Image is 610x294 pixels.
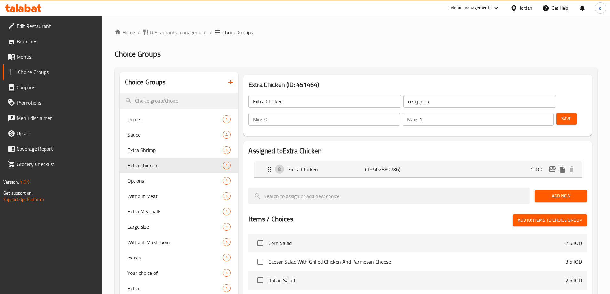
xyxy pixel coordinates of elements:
[17,160,97,168] span: Grocery Checklist
[120,173,239,188] div: Options1
[253,115,262,123] p: Min:
[223,177,231,185] div: Choices
[248,188,530,204] input: search
[17,83,97,91] span: Coupons
[3,64,102,80] a: Choice Groups
[120,250,239,265] div: extras1
[223,163,230,169] span: 1
[127,269,223,277] span: Your choice of
[120,112,239,127] div: Drinks1
[288,165,365,173] p: Extra Chicken
[248,214,293,224] h2: Items / Choices
[127,146,223,154] span: Extra Shrimp
[565,258,582,266] p: 3.5 JOD
[127,177,223,185] span: Options
[268,239,565,247] span: Corn Salad
[115,28,135,36] a: Home
[115,47,161,61] span: Choice Groups
[599,4,601,12] span: o
[540,192,582,200] span: Add New
[248,146,587,156] h2: Assigned to Extra Chicken
[450,4,490,12] div: Menu-management
[223,208,231,215] div: Choices
[120,127,239,142] div: Sauce4
[127,162,223,169] span: Extra Chicken
[565,239,582,247] p: 2.5 JOD
[127,284,223,292] span: Extra
[223,255,230,261] span: 1
[530,165,548,173] p: 1 JOD
[223,285,230,291] span: 1
[3,178,19,186] span: Version:
[222,28,253,36] span: Choice Groups
[127,131,223,139] span: Sauce
[557,164,567,174] button: duplicate
[3,49,102,64] a: Menus
[18,68,97,76] span: Choice Groups
[223,224,230,230] span: 1
[17,145,97,153] span: Coverage Report
[210,28,212,36] li: /
[3,18,102,34] a: Edit Restaurant
[556,113,577,125] button: Save
[120,142,239,158] div: Extra Shrimp1
[248,158,587,180] li: Expand
[223,147,230,153] span: 1
[120,188,239,204] div: Without Meat1
[268,276,565,284] span: Italian Salad
[3,80,102,95] a: Coupons
[3,195,44,203] a: Support.OpsPlatform
[17,114,97,122] span: Menu disclaimer
[223,162,231,169] div: Choices
[3,141,102,156] a: Coverage Report
[150,28,207,36] span: Restaurants management
[127,238,223,246] span: Without Mushroom
[520,4,532,12] div: Jordan
[548,164,557,174] button: edit
[3,126,102,141] a: Upsell
[223,115,231,123] div: Choices
[248,80,587,90] h3: Extra Chicken (ID: 451464)
[127,223,223,231] span: Large size
[365,165,416,173] p: (ID: 502880786)
[120,219,239,234] div: Large size1
[17,53,97,60] span: Menus
[535,190,587,202] button: Add New
[3,34,102,49] a: Branches
[17,22,97,30] span: Edit Restaurant
[17,130,97,137] span: Upsell
[223,254,231,261] div: Choices
[115,28,597,36] nav: breadcrumb
[17,99,97,107] span: Promotions
[223,223,231,231] div: Choices
[3,189,33,197] span: Get support on:
[127,254,223,261] span: extras
[565,276,582,284] p: 2.5 JOD
[120,204,239,219] div: Extra Meatballs1
[223,269,231,277] div: Choices
[254,236,267,250] span: Select choice
[120,234,239,250] div: Without Mushroom1
[223,209,230,215] span: 1
[254,255,267,268] span: Select choice
[223,238,231,246] div: Choices
[120,93,239,109] input: search
[567,164,576,174] button: delete
[223,270,230,276] span: 1
[223,193,230,199] span: 1
[125,77,166,87] h2: Choice Groups
[254,274,267,287] span: Select choice
[127,115,223,123] span: Drinks
[3,156,102,172] a: Grocery Checklist
[223,116,230,123] span: 1
[127,192,223,200] span: Without Meat
[518,216,582,224] span: Add (0) items to choice group
[561,115,572,123] span: Save
[223,192,231,200] div: Choices
[142,28,207,36] a: Restaurants management
[17,37,97,45] span: Branches
[127,208,223,215] span: Extra Meatballs
[120,265,239,281] div: Your choice of1
[20,178,30,186] span: 1.0.0
[407,115,417,123] p: Max:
